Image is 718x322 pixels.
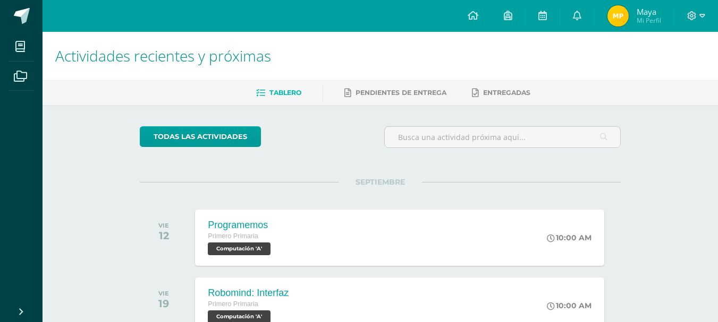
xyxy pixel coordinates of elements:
[483,89,530,97] span: Entregadas
[208,300,258,308] span: Primero Primaria
[158,297,169,310] div: 19
[339,177,422,187] span: SEPTIEMBRE
[158,222,169,229] div: VIE
[547,233,592,242] div: 10:00 AM
[637,6,661,17] span: Maya
[547,301,592,310] div: 10:00 AM
[344,84,446,101] a: Pendientes de entrega
[158,229,169,242] div: 12
[472,84,530,101] a: Entregadas
[269,89,301,97] span: Tablero
[256,84,301,101] a: Tablero
[55,46,271,66] span: Actividades recientes y próximas
[637,16,661,25] span: Mi Perfil
[158,290,169,297] div: VIE
[208,232,258,240] span: Primero Primaria
[208,220,273,231] div: Programemos
[356,89,446,97] span: Pendientes de entrega
[607,5,629,27] img: 44b7386e2150bafe6f75c9566b169429.png
[208,288,289,299] div: Robomind: Interfaz
[140,126,261,147] a: todas las Actividades
[208,242,271,255] span: Computación 'A'
[385,127,620,147] input: Busca una actividad próxima aquí...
